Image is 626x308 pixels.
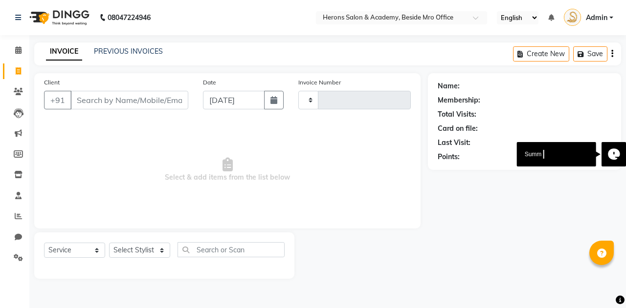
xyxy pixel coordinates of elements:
[298,78,341,87] label: Invoice Number
[438,81,460,91] div: Name:
[438,109,476,120] div: Total Visits:
[586,13,607,23] span: Admin
[70,91,188,109] input: Search by Name/Mobile/Email/Code
[513,46,569,62] button: Create New
[108,4,151,31] b: 08047224946
[25,4,92,31] img: logo
[44,78,60,87] label: Client
[573,46,607,62] button: Save
[44,121,411,219] span: Select & add items from the list below
[46,43,82,61] a: INVOICE
[94,47,163,56] a: PREVIOUS INVOICES
[438,95,480,105] div: Membership:
[438,123,478,134] div: Card on file:
[178,242,285,257] input: Search or Scan
[438,152,460,162] div: Points:
[438,138,470,148] div: Last Visit:
[44,91,71,109] button: +91
[203,78,216,87] label: Date
[564,9,581,26] img: Admin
